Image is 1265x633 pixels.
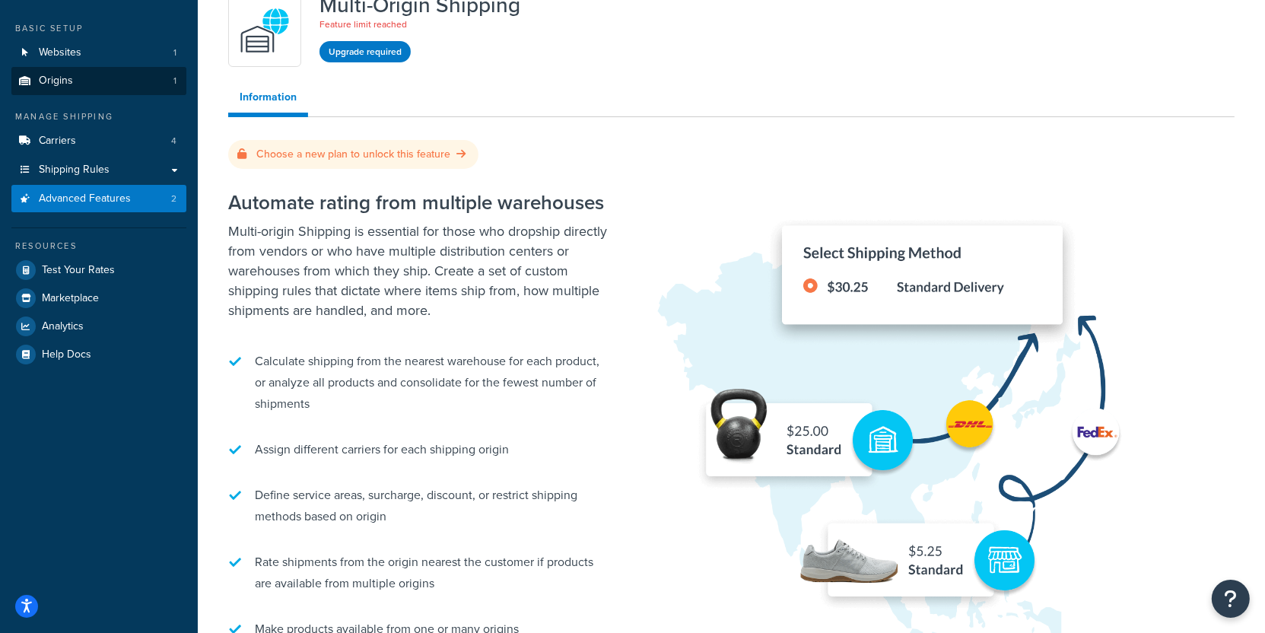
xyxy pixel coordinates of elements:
p: Feature limit reached [319,17,520,32]
span: Origins [39,75,73,87]
li: Calculate shipping from the nearest warehouse for each product, or analyze all products and conso... [228,343,609,422]
span: 1 [173,46,176,59]
span: Websites [39,46,81,59]
span: 1 [173,75,176,87]
span: Help Docs [42,348,91,361]
div: Basic Setup [11,22,186,35]
div: Resources [11,240,186,253]
button: Upgrade required [319,41,411,62]
a: Test Your Rates [11,256,186,284]
li: Rate shipments from the origin nearest the customer if products are available from multiple origins [228,544,609,602]
li: Carriers [11,127,186,155]
a: Websites1 [11,39,186,67]
span: Analytics [42,320,84,333]
span: 4 [171,135,176,148]
a: Help Docs [11,341,186,368]
li: Define service areas, surcharge, discount, or restrict shipping methods based on origin [228,477,609,535]
a: Marketplace [11,285,186,312]
p: Multi-origin Shipping is essential for those who dropship directly from vendors or who have multi... [228,221,609,320]
li: Origins [11,67,186,95]
a: Advanced Features2 [11,185,186,213]
span: Test Your Rates [42,264,115,277]
a: Carriers4 [11,127,186,155]
img: WatD5o0RtDAAAAAElFTkSuQmCC [238,4,291,57]
a: Analytics [11,313,186,340]
li: Advanced Features [11,185,186,213]
span: Marketplace [42,292,99,305]
a: Choose a new plan to unlock this feature [237,146,469,162]
span: Advanced Features [39,192,131,205]
span: Shipping Rules [39,164,110,177]
li: Websites [11,39,186,67]
span: Carriers [39,135,76,148]
a: Information [228,82,308,117]
span: 2 [171,192,176,205]
a: Origins1 [11,67,186,95]
a: Shipping Rules [11,156,186,184]
li: Assign different carriers for each shipping origin [228,431,609,468]
button: Open Resource Center [1212,580,1250,618]
h2: Automate rating from multiple warehouses [228,192,609,214]
div: Manage Shipping [11,110,186,123]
